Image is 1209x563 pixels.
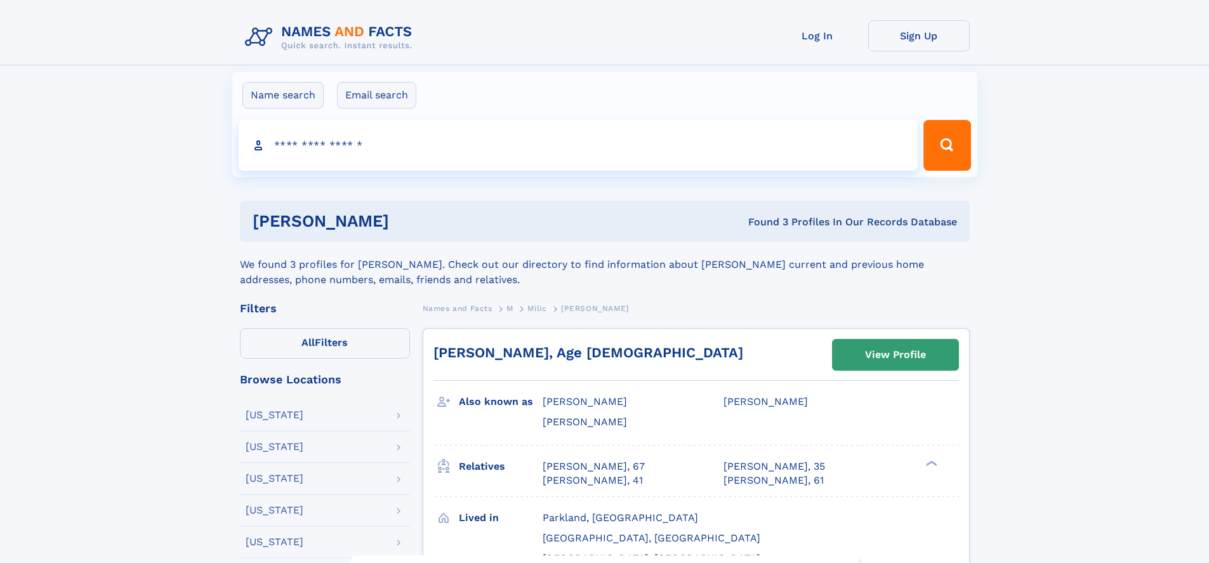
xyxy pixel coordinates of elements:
[246,474,303,484] div: [US_STATE]
[240,303,410,314] div: Filters
[423,300,492,316] a: Names and Facts
[459,391,543,413] h3: Also known as
[246,410,303,420] div: [US_STATE]
[561,304,629,313] span: [PERSON_NAME]
[459,456,543,477] h3: Relatives
[433,345,743,361] a: [PERSON_NAME], Age [DEMOGRAPHIC_DATA]
[868,20,970,51] a: Sign Up
[723,460,825,474] a: [PERSON_NAME], 35
[337,82,416,109] label: Email search
[527,300,546,316] a: Milic
[543,532,760,544] span: [GEOGRAPHIC_DATA], [GEOGRAPHIC_DATA]
[543,395,627,407] span: [PERSON_NAME]
[543,474,643,487] a: [PERSON_NAME], 41
[767,20,868,51] a: Log In
[723,474,824,487] a: [PERSON_NAME], 61
[240,328,410,359] label: Filters
[240,374,410,385] div: Browse Locations
[527,304,546,313] span: Milic
[543,416,627,428] span: [PERSON_NAME]
[923,459,938,467] div: ❯
[246,442,303,452] div: [US_STATE]
[242,82,324,109] label: Name search
[833,340,958,370] a: View Profile
[240,20,423,55] img: Logo Names and Facts
[543,512,698,524] span: Parkland, [GEOGRAPHIC_DATA]
[239,120,918,171] input: search input
[543,460,645,474] a: [PERSON_NAME], 67
[459,507,543,529] h3: Lived in
[246,537,303,547] div: [US_STATE]
[253,213,569,229] h1: [PERSON_NAME]
[506,300,513,316] a: M
[923,120,970,171] button: Search Button
[301,336,315,348] span: All
[865,340,926,369] div: View Profile
[723,395,808,407] span: [PERSON_NAME]
[246,505,303,515] div: [US_STATE]
[506,304,513,313] span: M
[240,242,970,288] div: We found 3 profiles for [PERSON_NAME]. Check out our directory to find information about [PERSON_...
[569,215,957,229] div: Found 3 Profiles In Our Records Database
